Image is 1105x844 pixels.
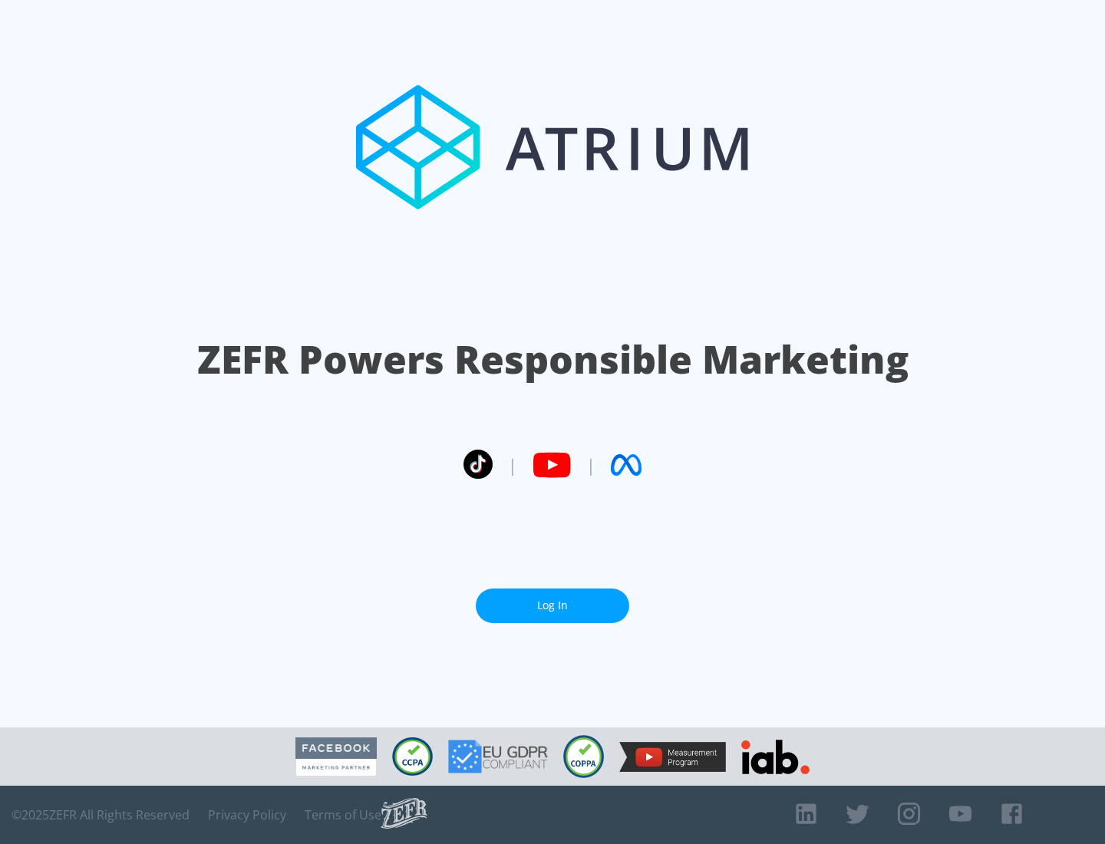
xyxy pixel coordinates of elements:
a: Log In [476,588,629,623]
img: CCPA Compliant [392,737,433,776]
span: | [586,453,595,476]
h1: ZEFR Powers Responsible Marketing [197,333,909,386]
span: | [508,453,517,476]
img: IAB [741,740,810,774]
a: Terms of Use [305,807,381,823]
img: GDPR Compliant [448,740,548,773]
img: COPPA Compliant [563,735,604,778]
a: Privacy Policy [208,807,286,823]
span: © 2025 ZEFR All Rights Reserved [12,807,190,823]
img: Facebook Marketing Partner [295,737,377,776]
img: YouTube Measurement Program [619,742,726,772]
